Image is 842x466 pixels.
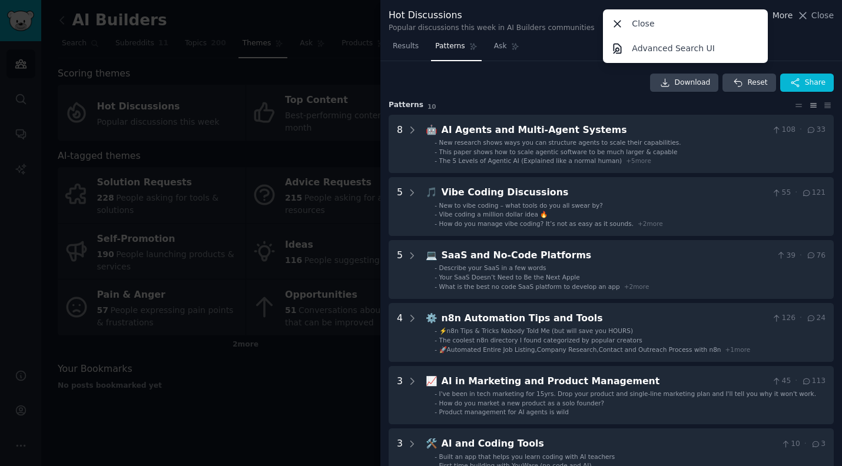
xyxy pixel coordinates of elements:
span: + 5 more [626,157,651,164]
div: - [435,264,437,272]
span: Product management for AI agents is wild [439,408,569,415]
div: - [435,345,437,354]
span: How do you manage vibe coding? It’s not as easy as it sounds. [439,220,634,227]
div: - [435,282,437,291]
p: Advanced Search UI [632,42,715,55]
span: Pattern s [389,100,423,111]
span: + 2 more [624,283,649,290]
button: More [760,9,793,22]
span: 45 [771,376,791,387]
span: Results [393,41,419,52]
div: - [435,219,437,228]
div: Popular discussions this week in AI Builders communities [389,23,595,34]
span: How do you market a new product as a solo founder? [439,400,604,407]
div: 5 [397,248,403,291]
span: 76 [806,251,826,261]
a: Patterns [431,37,481,61]
span: 10 [781,439,800,450]
span: Describe your SaaS in a few words [439,264,546,271]
a: Ask [490,37,523,61]
span: · [800,125,802,135]
span: Vibe coding a million dollar idea 🔥 [439,211,548,218]
span: 🎵 [426,187,437,198]
span: Your SaaS Doesn’t Need to Be the Next Apple [439,274,580,281]
span: 108 [771,125,795,135]
button: Share [780,74,834,92]
span: 🛠️ [426,438,437,449]
span: 🚀Automated Entire Job Listing,Company Research,Contact and Outreach Process with n8n [439,346,721,353]
span: 10 [427,103,436,110]
div: - [435,399,437,407]
span: 💻 [426,249,437,261]
a: Advanced Search UI [605,36,766,61]
p: Close [632,18,654,30]
a: Download [650,74,719,92]
span: 121 [801,188,826,198]
div: - [435,157,437,165]
div: AI and Coding Tools [442,437,777,451]
span: New research shows ways you can structure agents to scale their capabilities. [439,139,681,146]
div: - [435,327,437,335]
span: 126 [771,313,795,324]
span: 113 [801,376,826,387]
span: Ask [494,41,507,52]
span: Close [811,9,834,22]
div: - [435,273,437,281]
div: - [435,201,437,209]
span: + 2 more [638,220,663,227]
div: - [435,210,437,218]
span: Download [675,78,711,88]
span: ⚡️n8n Tips & Tricks Nobody Told Me (but will save you HOURS) [439,327,634,334]
span: · [795,376,797,387]
div: - [435,452,437,461]
div: 3 [397,374,403,417]
div: Vibe Coding Discussions [442,185,768,200]
button: Reset [722,74,775,92]
div: 5 [397,185,403,228]
div: SaaS and No-Code Platforms [442,248,772,263]
span: 📈 [426,375,437,387]
span: Built an app that helps you learn coding with AI teachers [439,453,615,460]
span: · [800,251,802,261]
span: Reset [747,78,767,88]
a: Results [389,37,423,61]
button: Close [797,9,834,22]
div: n8n Automation Tips and Tools [442,311,768,326]
span: What is the best no code SaaS platform to develop an app [439,283,620,290]
div: - [435,390,437,398]
span: · [800,313,802,324]
span: I've been in tech marketing for 15yrs. Drop your product and single-line marketing plan and I'll ... [439,390,816,397]
div: - [435,336,437,344]
div: AI in Marketing and Product Management [442,374,768,389]
div: 4 [397,311,403,354]
span: 55 [771,188,791,198]
span: New to vibe coding – what tools do you all swear by? [439,202,603,209]
div: AI Agents and Multi-Agent Systems [442,123,768,138]
span: 🤖 [426,124,437,135]
div: - [435,408,437,416]
span: · [804,439,807,450]
span: The coolest n8n directory I found categorized by popular creators [439,337,642,344]
span: + 1 more [725,346,751,353]
div: - [435,138,437,147]
div: Hot Discussions [389,8,595,23]
span: The 5 Levels of Agentic AI (Explained like a normal human) [439,157,622,164]
span: ⚙️ [426,312,437,324]
span: More [773,9,793,22]
span: 39 [776,251,795,261]
span: 33 [806,125,826,135]
span: · [795,188,797,198]
span: Patterns [435,41,465,52]
span: This paper shows how to scale agentic software to be much larger & capable [439,148,678,155]
span: Share [805,78,826,88]
div: 8 [397,123,403,165]
span: 24 [806,313,826,324]
span: 3 [811,439,826,450]
div: - [435,148,437,156]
